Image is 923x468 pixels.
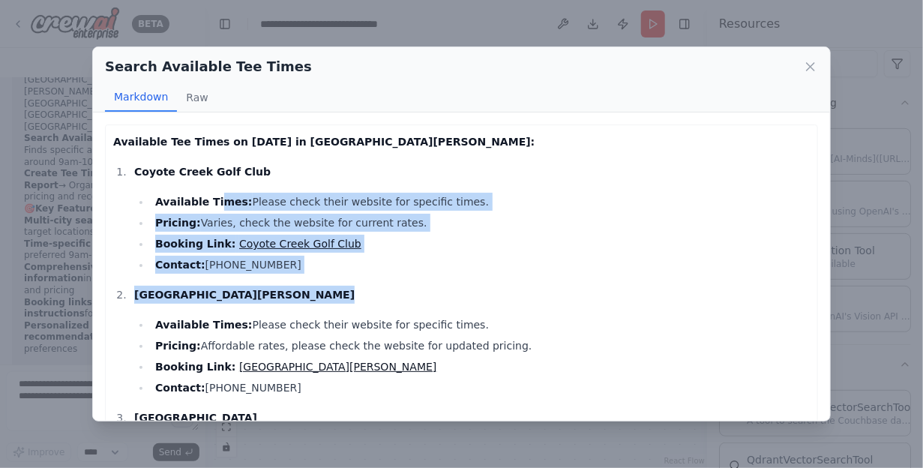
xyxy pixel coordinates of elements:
li: Please check their website for specific times. [151,193,810,211]
strong: Contact: [155,382,205,394]
button: Raw [177,83,217,112]
strong: Pricing: [155,217,201,229]
li: Please check their website for specific times. [151,316,810,334]
strong: Booking Link: [155,238,235,250]
a: Coyote Creek Golf Club [239,238,361,250]
li: Affordable rates, please check the website for updated pricing. [151,337,810,355]
strong: Coyote Creek Golf Club [134,166,271,178]
strong: Pricing: [155,340,201,352]
a: [GEOGRAPHIC_DATA][PERSON_NAME] [239,361,436,373]
button: Markdown [105,83,177,112]
strong: Booking Link: [155,361,235,373]
strong: [GEOGRAPHIC_DATA][PERSON_NAME] [134,289,355,301]
strong: Available Tee Times on [DATE] in [GEOGRAPHIC_DATA][PERSON_NAME]: [113,136,535,148]
li: Varies, check the website for current rates. [151,214,810,232]
h2: Search Available Tee Times [105,56,312,77]
li: [PHONE_NUMBER] [151,256,810,274]
li: [PHONE_NUMBER] [151,379,810,397]
strong: [GEOGRAPHIC_DATA] [134,412,257,424]
strong: Contact: [155,259,205,271]
strong: Available Times: [155,319,253,331]
strong: Available Times: [155,196,253,208]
